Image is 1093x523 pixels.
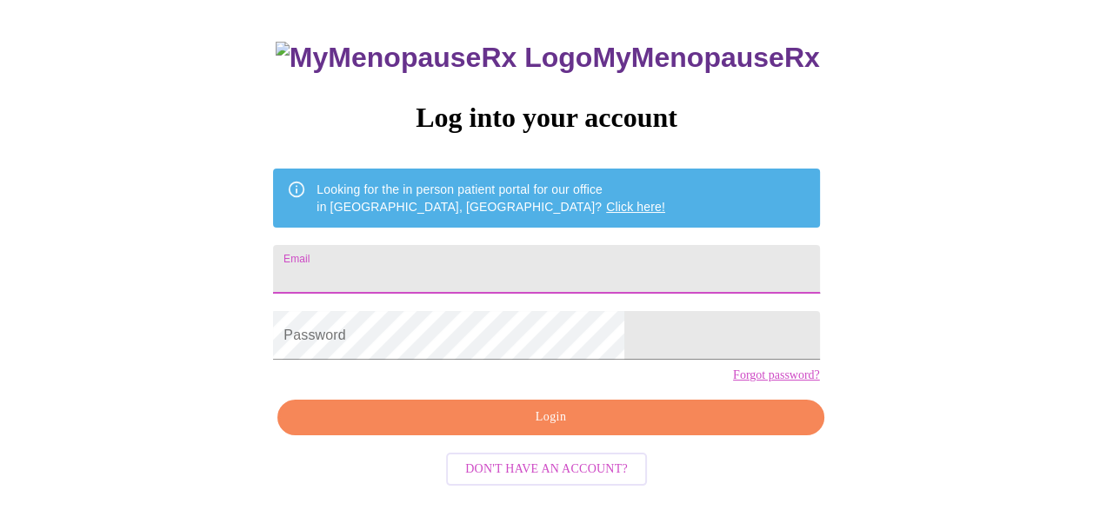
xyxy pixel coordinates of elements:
[277,400,823,435] button: Login
[465,459,628,480] span: Don't have an account?
[297,407,803,428] span: Login
[317,174,665,222] div: Looking for the in person patient portal for our office in [GEOGRAPHIC_DATA], [GEOGRAPHIC_DATA]?
[276,42,820,74] h3: MyMenopauseRx
[273,102,819,134] h3: Log into your account
[606,200,665,214] a: Click here!
[442,460,651,475] a: Don't have an account?
[276,42,592,74] img: MyMenopauseRx Logo
[733,368,820,382] a: Forgot password?
[446,453,647,487] button: Don't have an account?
